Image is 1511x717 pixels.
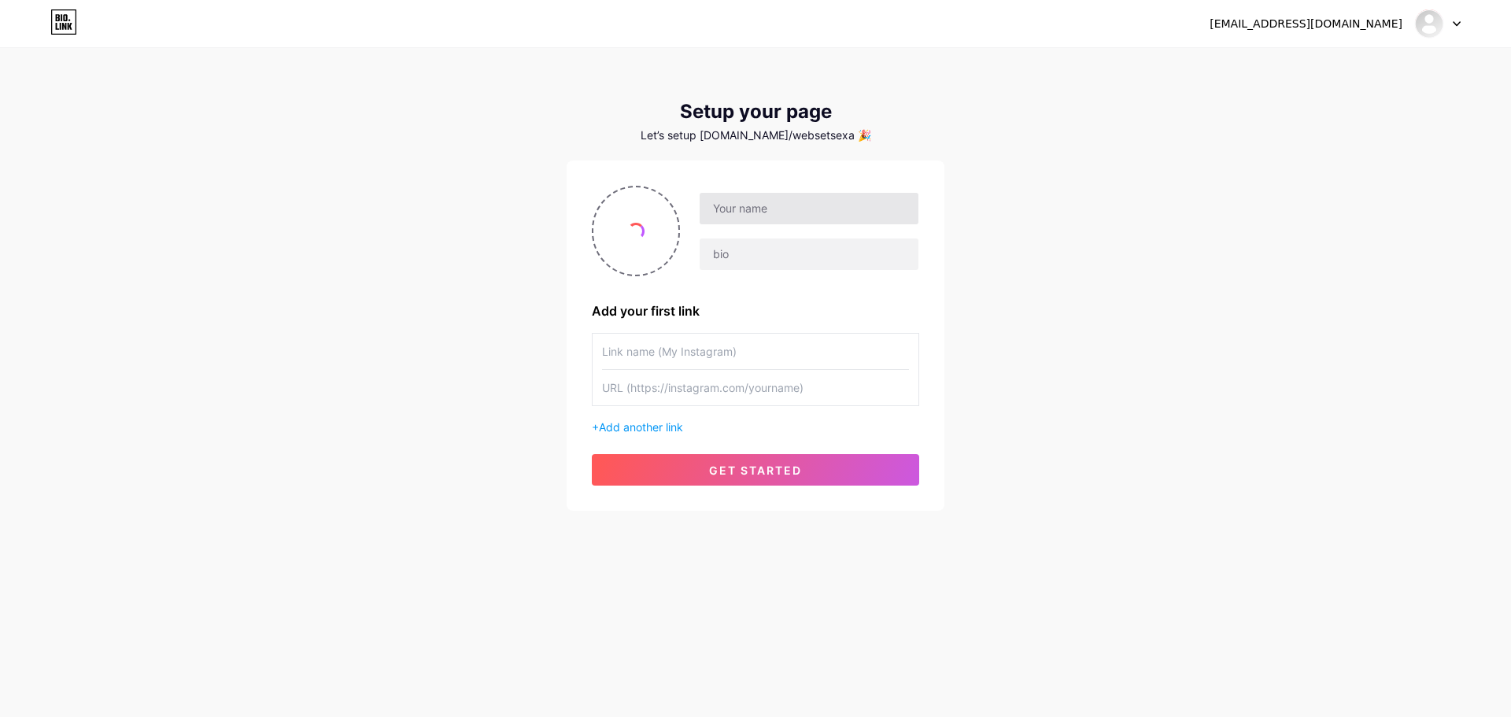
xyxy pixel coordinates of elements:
[567,129,944,142] div: Let’s setup [DOMAIN_NAME]/websetsexa 🎉
[700,193,918,224] input: Your name
[599,420,683,434] span: Add another link
[592,454,919,486] button: get started
[1210,16,1402,32] div: [EMAIL_ADDRESS][DOMAIN_NAME]
[700,238,918,270] input: bio
[592,301,919,320] div: Add your first link
[602,370,909,405] input: URL (https://instagram.com/yourname)
[1414,9,1444,39] img: websetsexa
[709,464,802,477] span: get started
[602,334,909,369] input: Link name (My Instagram)
[567,101,944,123] div: Setup your page
[592,419,919,435] div: +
